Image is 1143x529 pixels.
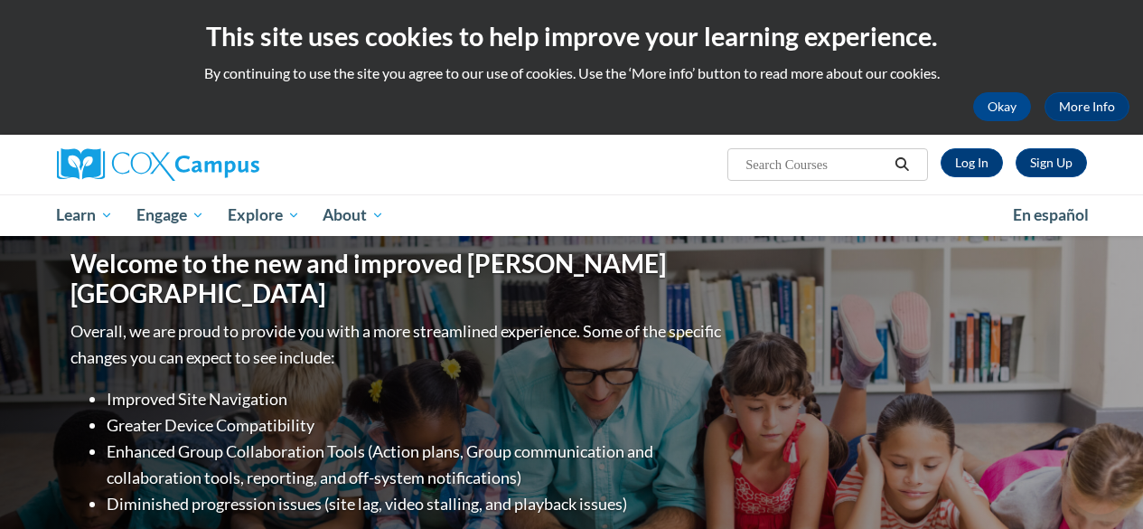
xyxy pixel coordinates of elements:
[57,148,382,181] a: Cox Campus
[57,148,259,181] img: Cox Campus
[70,318,726,371] p: Overall, we are proud to provide you with a more streamlined experience. Some of the specific cha...
[1013,205,1089,224] span: En español
[56,204,113,226] span: Learn
[107,412,726,439] li: Greater Device Compatibility
[311,194,396,236] a: About
[1001,196,1101,234] a: En español
[1071,457,1129,515] iframe: Button to launch messaging window
[1016,148,1087,177] a: Register
[973,92,1031,121] button: Okay
[43,194,1101,236] div: Main menu
[14,18,1129,54] h2: This site uses cookies to help improve your learning experience.
[888,154,915,175] button: Search
[228,204,300,226] span: Explore
[14,63,1129,83] p: By continuing to use the site you agree to our use of cookies. Use the ‘More info’ button to read...
[941,148,1003,177] a: Log In
[45,194,126,236] a: Learn
[1045,92,1129,121] a: More Info
[744,154,888,175] input: Search Courses
[323,204,384,226] span: About
[136,204,204,226] span: Engage
[125,194,216,236] a: Engage
[107,386,726,412] li: Improved Site Navigation
[216,194,312,236] a: Explore
[107,439,726,491] li: Enhanced Group Collaboration Tools (Action plans, Group communication and collaboration tools, re...
[107,491,726,517] li: Diminished progression issues (site lag, video stalling, and playback issues)
[70,249,726,309] h1: Welcome to the new and improved [PERSON_NAME][GEOGRAPHIC_DATA]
